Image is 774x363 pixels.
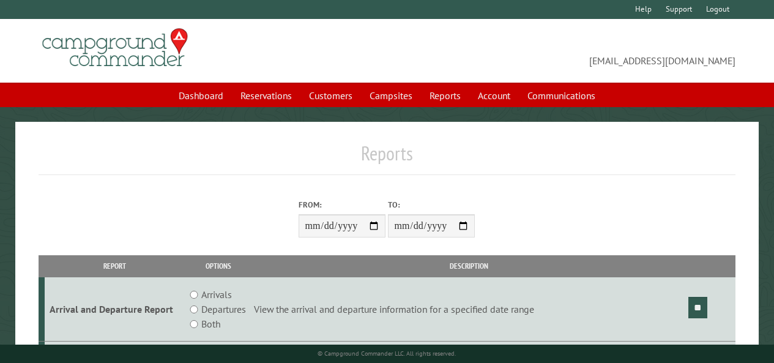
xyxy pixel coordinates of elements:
label: Arrivals [201,287,232,302]
td: Arrival and Departure Report [45,277,184,342]
th: Options [184,255,252,277]
th: Description [252,255,687,277]
label: Both [201,316,220,331]
th: Report [45,255,184,277]
td: View the arrival and departure information for a specified date range [252,277,687,342]
small: © Campground Commander LLC. All rights reserved. [318,350,456,357]
a: Account [471,84,518,107]
img: Campground Commander [39,24,192,72]
label: From: [299,199,385,211]
a: Communications [520,84,603,107]
a: Customers [302,84,360,107]
a: Reports [422,84,468,107]
label: To: [388,199,475,211]
a: Dashboard [171,84,231,107]
h1: Reports [39,141,735,175]
a: Campsites [362,84,420,107]
a: Reservations [233,84,299,107]
label: Departures [201,302,246,316]
span: [EMAIL_ADDRESS][DOMAIN_NAME] [387,34,735,68]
